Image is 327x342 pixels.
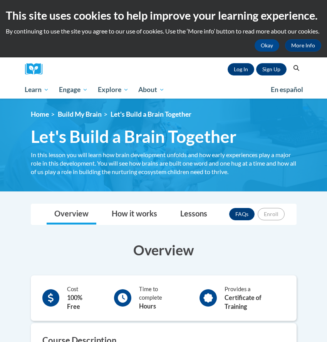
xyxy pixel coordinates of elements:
img: Logo brand [25,63,48,75]
div: Cost [67,285,97,311]
h3: Overview [31,240,297,260]
button: Search [290,64,302,73]
div: Provides a [225,285,285,311]
button: Okay [255,39,279,52]
span: Explore [98,85,129,94]
span: Let's Build a Brain Together [111,110,191,118]
a: Overview [47,204,96,225]
button: Enroll [258,208,285,220]
a: About [133,81,169,99]
span: Let's Build a Brain Together [31,126,236,147]
a: Explore [93,81,134,99]
div: Main menu [19,81,308,99]
a: Learn [20,81,54,99]
b: 100% Free [67,294,82,310]
a: Log In [228,63,254,75]
a: En español [266,82,308,98]
a: Home [31,110,49,118]
a: More Info [285,39,321,52]
span: About [138,85,164,94]
a: Register [256,63,287,75]
a: Engage [54,81,93,99]
a: How it works [104,204,165,225]
b: Certificate of Training [225,294,262,310]
div: Time to complete [139,285,182,311]
h2: This site uses cookies to help improve your learning experience. [6,8,321,23]
span: Learn [25,85,49,94]
a: Lessons [173,204,215,225]
a: FAQs [229,208,255,220]
a: Build My Brain [58,110,102,118]
span: En español [271,85,303,94]
p: By continuing to use the site you agree to our use of cookies. Use the ‘More info’ button to read... [6,27,321,35]
a: Cox Campus [25,63,48,75]
div: In this lesson you will learn how brain development unfolds and how early experiences play a majo... [31,151,297,176]
span: Engage [59,85,88,94]
b: Hours [139,302,156,310]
